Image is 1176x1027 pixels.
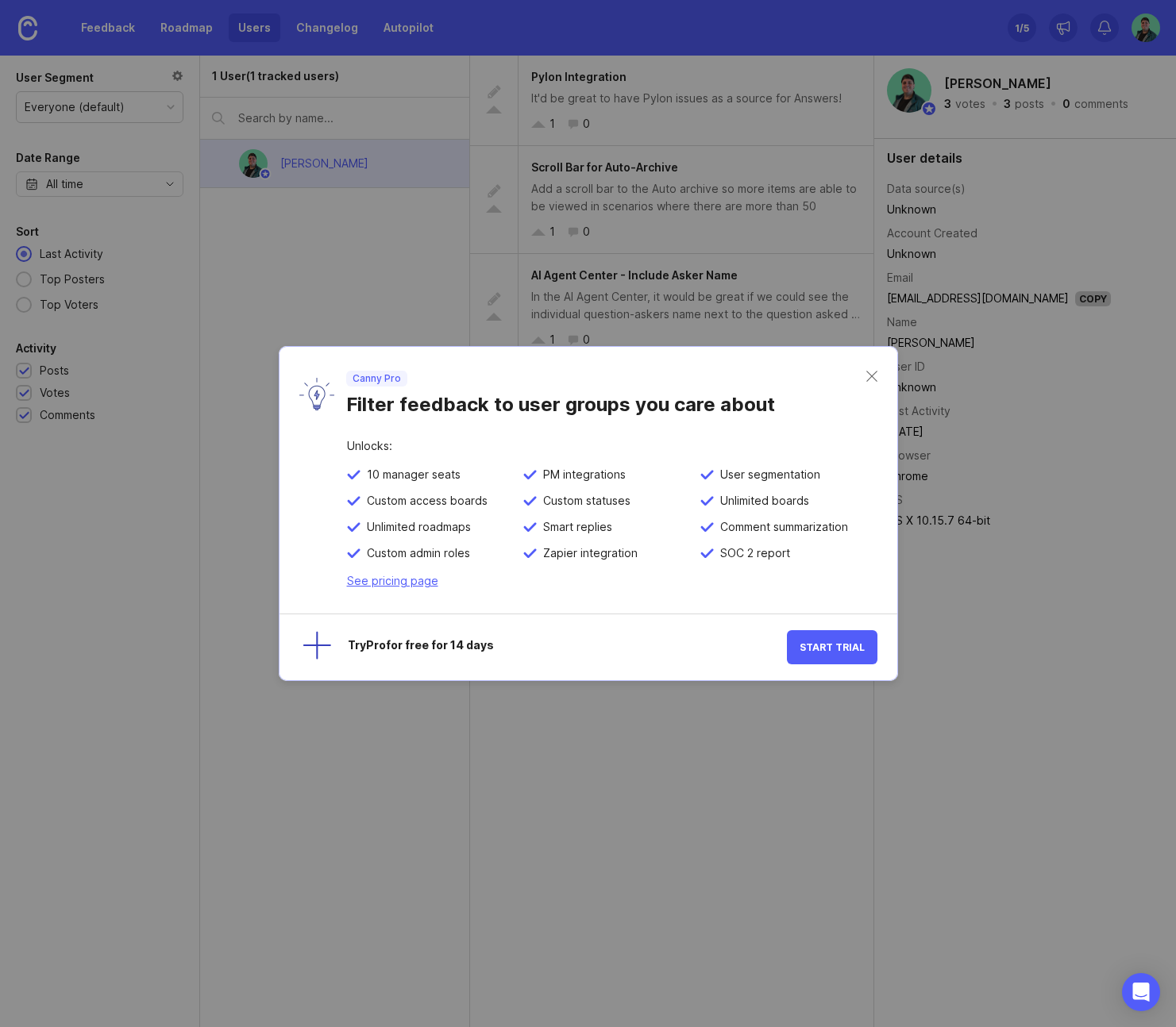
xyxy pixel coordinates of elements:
[714,467,820,482] span: User segmentation
[348,640,787,655] div: Try Pro for free for 14 days
[361,494,488,508] span: Custom access boards
[537,467,626,482] span: PM integrations
[714,494,809,508] span: Unlimited boards
[537,494,630,508] span: Custom statuses
[714,520,848,534] span: Comment summarization
[787,630,877,664] button: Start Trial
[353,372,401,385] p: Canny Pro
[537,546,638,560] span: Zapier integration
[347,574,438,587] a: See pricing page
[346,387,866,417] div: Filter feedback to user groups you care about
[361,546,470,560] span: Custom admin roles
[800,641,865,653] span: Start Trial
[299,378,334,410] img: lyW0TRAiArAAAAAASUVORK5CYII=
[361,467,461,482] span: 10 manager seats
[1122,973,1160,1011] div: Open Intercom Messenger
[361,520,471,534] span: Unlimited roadmaps
[347,440,877,467] div: Unlocks:
[714,546,790,560] span: SOC 2 report
[537,520,612,534] span: Smart replies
